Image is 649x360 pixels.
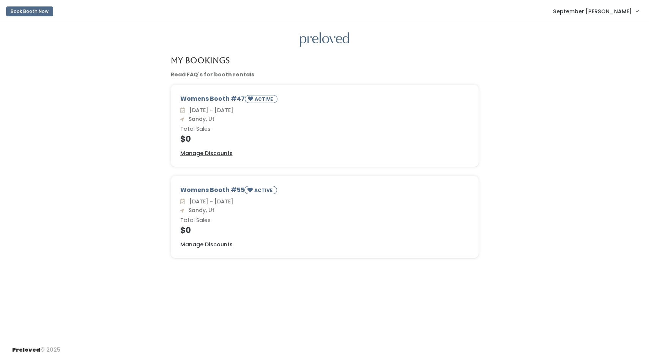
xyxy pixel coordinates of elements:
span: Sandy, Ut [186,206,214,214]
small: ACTIVE [255,96,274,102]
h4: $0 [180,135,469,143]
span: [DATE] - [DATE] [186,106,233,114]
span: September [PERSON_NAME] [553,7,632,16]
a: Book Booth Now [6,3,53,20]
div: Womens Booth #55 [180,186,469,197]
h6: Total Sales [180,126,469,132]
a: Read FAQ's for booth rentals [171,71,254,78]
span: Sandy, Ut [186,115,214,123]
span: Preloved [12,346,40,354]
h4: My Bookings [171,56,230,65]
button: Book Booth Now [6,6,53,16]
h6: Total Sales [180,217,469,224]
a: Manage Discounts [180,241,233,249]
a: September [PERSON_NAME] [545,3,646,19]
img: preloved logo [300,32,349,47]
a: Manage Discounts [180,149,233,157]
span: [DATE] - [DATE] [186,198,233,205]
div: © 2025 [12,340,60,354]
small: ACTIVE [254,187,274,193]
div: Womens Booth #47 [180,94,469,106]
h4: $0 [180,226,469,235]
